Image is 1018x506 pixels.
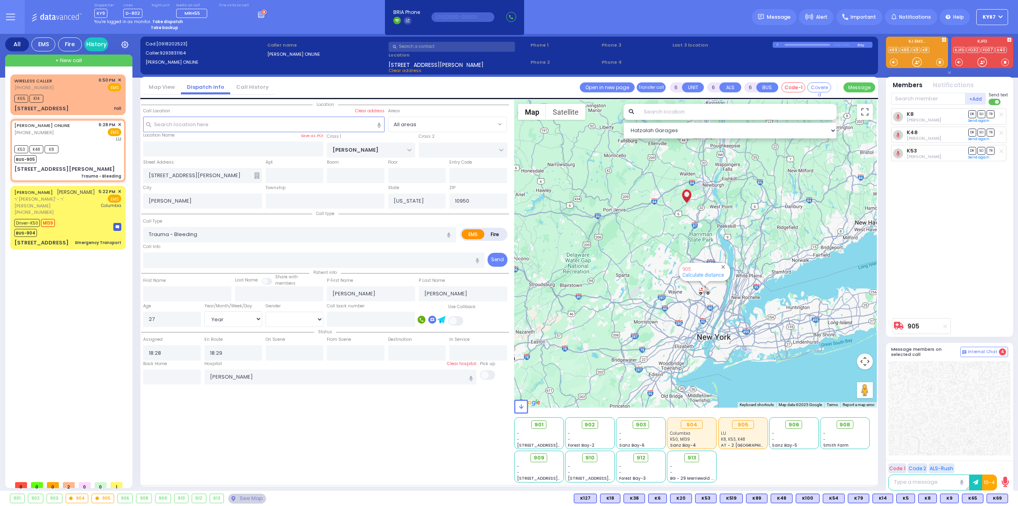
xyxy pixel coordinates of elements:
[962,494,983,503] div: BLS
[419,133,435,140] label: Cross 2
[517,469,519,475] span: -
[95,482,107,488] span: 0
[772,442,797,448] span: Sanz Bay-5
[721,430,726,436] span: LIJ
[210,494,224,503] div: 913
[907,135,941,141] span: Shia Lieberman
[893,81,923,90] button: Members
[394,121,416,129] span: All areas
[518,104,546,120] button: Show street map
[146,50,264,57] label: Caller:
[907,463,927,473] button: Code 2
[534,421,544,429] span: 901
[327,303,365,309] label: Call back number
[843,82,875,92] button: Message
[907,148,917,154] a: K53
[143,277,166,284] label: First Name
[989,98,1001,106] label: Turn off text
[484,229,506,239] label: Fire
[968,349,997,355] span: Internal Chat
[312,211,338,217] span: Call type
[355,108,385,114] label: Clear address
[156,41,187,47] span: [0918202523]
[517,430,519,436] span: -
[672,42,773,49] label: Last 3 location
[116,136,121,142] span: LIJ
[899,14,931,21] span: Notifications
[108,128,121,136] span: EMS
[912,47,920,53] a: K9
[619,430,622,436] span: -
[789,421,799,429] span: 906
[114,105,121,111] div: Fall
[123,9,142,18] span: D-802
[152,19,183,25] strong: Take dispatch
[758,14,764,20] img: message.svg
[94,3,114,8] label: Dispatcher
[266,159,273,166] label: Apt
[14,129,54,136] span: [PHONE_NUMBER]
[230,83,275,91] a: Call History
[431,12,494,22] input: (000)000-00000
[185,10,200,16] span: MRH55
[389,42,515,52] input: Search a contact
[891,347,960,357] h5: Message members on selected call
[108,83,121,91] span: EMS
[960,347,1008,357] button: Internal Chat 4
[681,420,703,429] div: 904
[619,469,622,475] span: -
[636,421,646,429] span: 903
[639,104,837,120] input: Search location
[886,39,948,45] label: KJ EMS...
[619,442,645,448] span: Sanz Bay-6
[29,145,43,153] span: K48
[143,218,162,225] label: Call Type
[14,155,37,163] span: BUS-905
[118,77,121,84] span: ✕
[568,436,570,442] span: -
[10,494,24,503] div: 901
[637,82,666,92] button: Transfer call
[419,277,445,284] label: P Last Name
[719,263,727,271] button: Close
[111,482,122,488] span: 1
[449,185,455,191] label: ZIP
[602,59,670,66] span: Phone 4
[204,361,222,367] label: Hospital
[568,442,594,448] span: Forest Bay-2
[84,37,108,51] a: History
[767,13,791,21] span: Message
[907,323,919,329] a: 905
[907,129,918,135] a: K48
[823,442,849,448] span: Smith Farm
[143,336,163,343] label: Assigned
[31,37,55,51] div: EMS
[929,463,954,473] button: ALS-Rush
[393,9,420,16] span: BRIA Phone
[14,219,40,227] span: Driver-K50
[720,494,743,503] div: K519
[58,37,82,51] div: Fire
[266,303,281,309] label: Gender
[918,494,937,503] div: K8
[388,117,507,132] span: All areas
[907,111,914,117] a: K8
[823,494,845,503] div: BLS
[118,188,121,195] span: ✕
[648,494,667,503] div: K6
[600,494,620,503] div: BLS
[546,104,585,120] button: Show satellite imagery
[648,494,667,503] div: BLS
[968,147,976,154] span: DR
[953,47,966,53] a: KJFD
[968,137,989,141] a: Send again
[807,82,831,92] button: Covered
[327,133,341,140] label: Cross 1
[389,117,496,131] span: All areas
[933,81,974,90] button: Notifications
[857,104,873,120] button: Toggle fullscreen view
[181,83,230,91] a: Dispatch info
[151,25,178,31] strong: Take backup
[449,159,472,166] label: Entry Code
[995,47,1007,53] a: K40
